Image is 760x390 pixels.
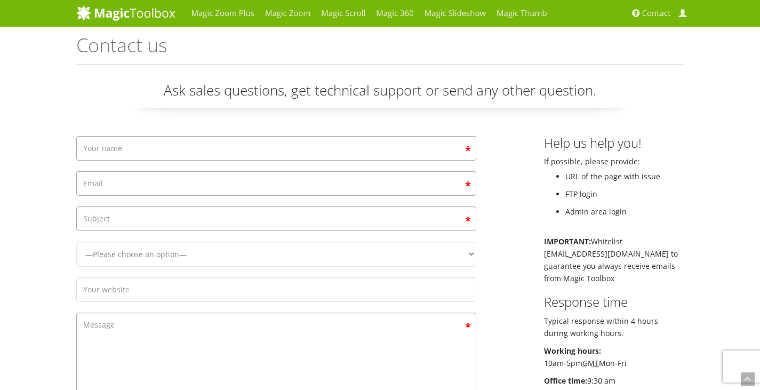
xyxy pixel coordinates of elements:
acronym: Greenwich Mean Time [582,358,599,368]
h3: Help us help you! [544,136,684,150]
h3: Response time [544,295,684,309]
p: Whitelist [EMAIL_ADDRESS][DOMAIN_NAME] to guarantee you always receive emails from Magic Toolbox [544,235,684,284]
h1: Contact us [76,35,684,65]
li: FTP login [565,188,684,200]
b: Working hours: [544,346,601,356]
li: Admin area login [565,205,684,218]
p: Ask sales questions, get technical support or send any other question. [76,81,684,108]
input: Your website [76,277,476,302]
input: Subject [76,206,476,231]
b: Office time: [544,376,587,386]
img: MagicToolbox.com - Image tools for your website [76,5,175,21]
b: IMPORTANT: [544,236,591,246]
li: URL of the page with issue [565,170,684,182]
p: Typical response within 4 hours during working hours. [544,315,684,339]
p: 9:30 am [544,375,684,387]
input: Your name [76,136,476,161]
span: Contact [642,8,671,19]
input: Email [76,171,476,196]
p: 10am-5pm Mon-Fri [544,345,684,369]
